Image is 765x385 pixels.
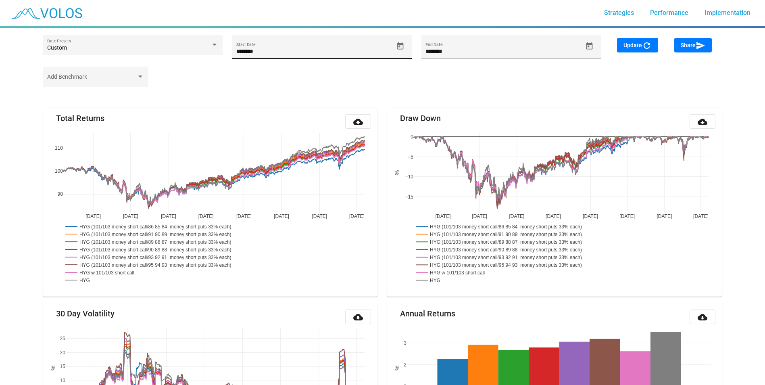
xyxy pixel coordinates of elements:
button: Share [674,38,712,52]
button: Open calendar [393,39,407,53]
mat-icon: cloud_download [353,117,363,127]
mat-card-title: Draw Down [400,114,441,122]
mat-card-title: Annual Returns [400,310,455,318]
span: Performance [650,9,688,17]
mat-card-title: 30 Day Volatility [56,310,115,318]
span: Share [681,42,705,48]
button: Open calendar [582,39,596,53]
mat-icon: cloud_download [698,312,707,322]
span: Strategies [604,9,634,17]
img: blue_transparent.png [6,3,86,23]
mat-icon: refresh [642,41,652,50]
button: Update [617,38,658,52]
span: Custom [47,44,67,51]
a: Performance [644,6,695,20]
span: Update [623,42,652,48]
mat-icon: cloud_download [353,312,363,322]
a: Implementation [698,6,757,20]
a: Strategies [598,6,640,20]
span: Implementation [705,9,750,17]
mat-icon: cloud_download [698,117,707,127]
mat-icon: send [696,41,705,50]
mat-card-title: Total Returns [56,114,104,122]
